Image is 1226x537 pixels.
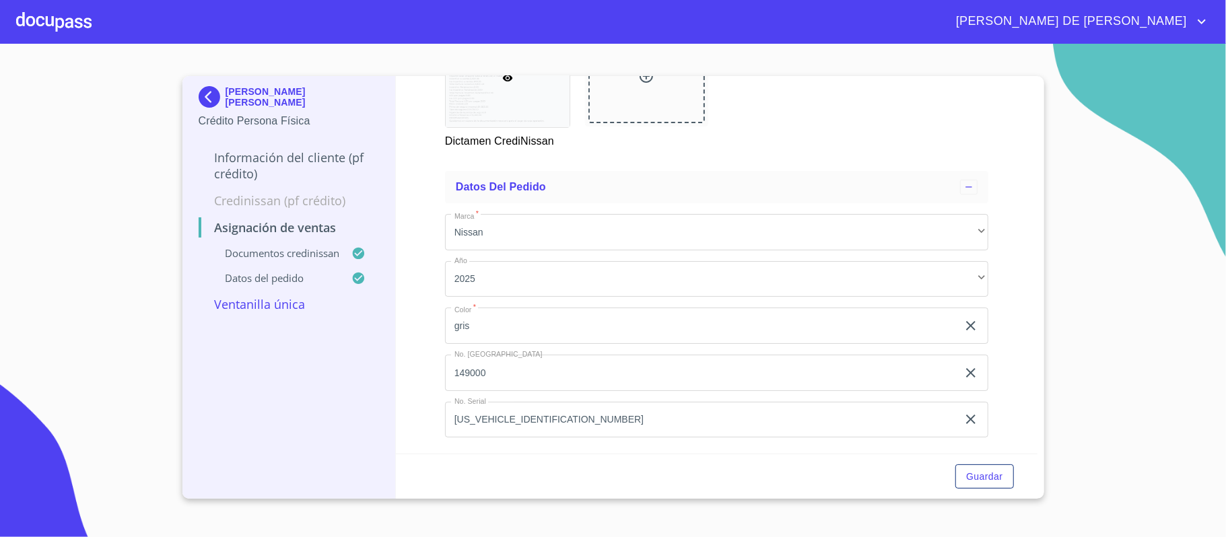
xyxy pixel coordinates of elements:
[199,271,352,285] p: Datos del pedido
[199,246,352,260] p: Documentos CrediNissan
[946,11,1210,32] button: account of current user
[199,296,380,312] p: Ventanilla única
[963,318,979,334] button: clear input
[445,171,988,203] div: Datos del pedido
[199,149,380,182] p: Información del cliente (PF crédito)
[445,214,988,250] div: Nissan
[199,192,380,209] p: Credinissan (PF crédito)
[199,86,380,113] div: [PERSON_NAME] [PERSON_NAME]
[966,468,1002,485] span: Guardar
[946,11,1194,32] span: [PERSON_NAME] DE [PERSON_NAME]
[199,113,380,129] p: Crédito Persona Física
[955,464,1013,489] button: Guardar
[445,261,988,297] div: 2025
[445,128,569,149] p: Dictamen CrediNissan
[226,86,380,108] p: [PERSON_NAME] [PERSON_NAME]
[456,181,546,192] span: Datos del pedido
[199,219,380,236] p: Asignación de Ventas
[199,86,226,108] img: Docupass spot blue
[963,411,979,427] button: clear input
[963,365,979,381] button: clear input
